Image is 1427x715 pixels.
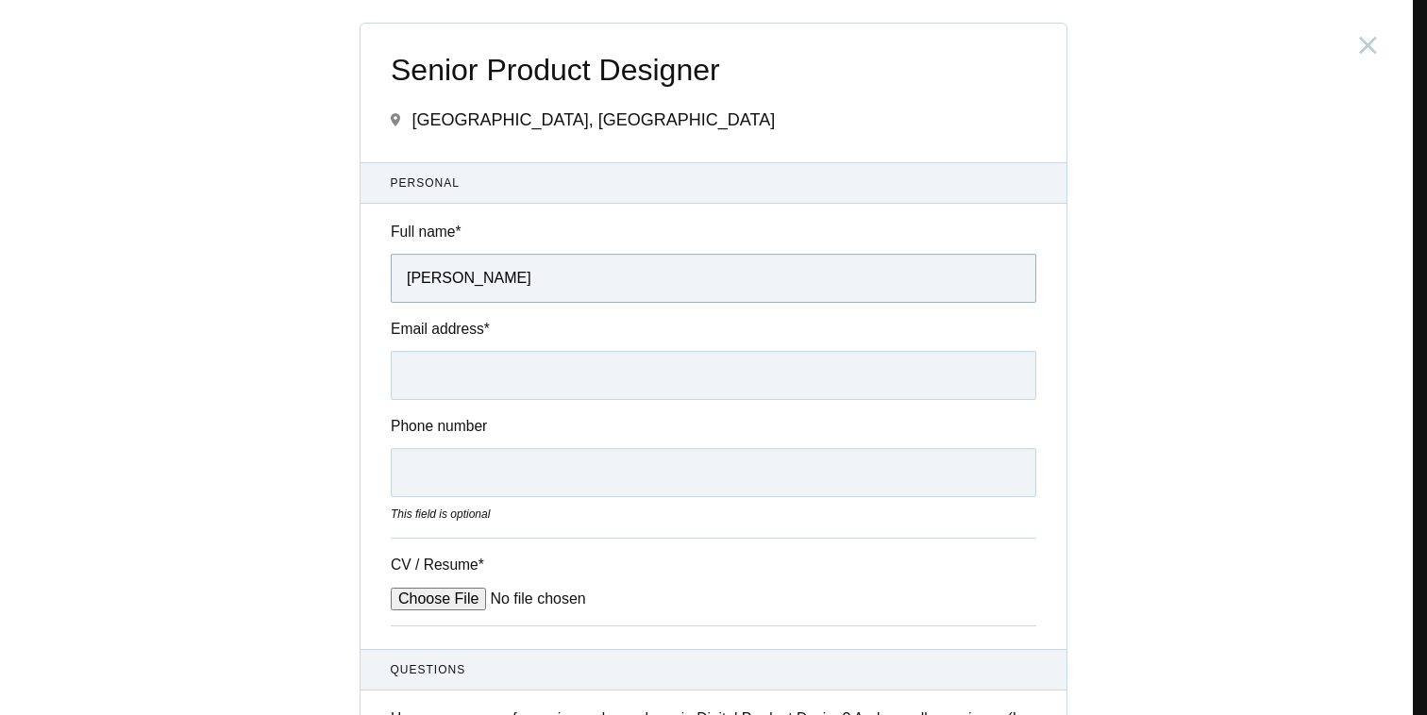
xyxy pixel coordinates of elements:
label: Phone number [391,415,1036,437]
label: CV / Resume [391,554,532,575]
div: This field is optional [391,506,1036,523]
label: Email address [391,318,1036,340]
span: Senior Product Designer [391,54,1036,87]
label: Full name [391,221,1036,242]
span: Questions [391,661,1037,678]
span: Personal [391,175,1037,191]
span: [GEOGRAPHIC_DATA], [GEOGRAPHIC_DATA] [411,110,775,129]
